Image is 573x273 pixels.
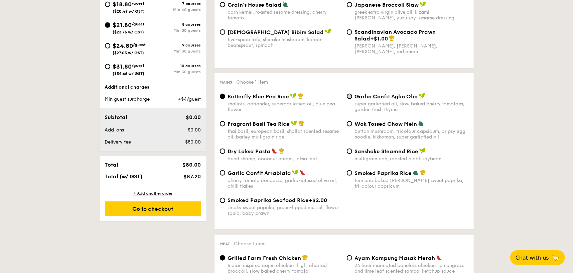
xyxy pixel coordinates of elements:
img: icon-vegan.f8ff3823.svg [292,170,299,176]
img: icon-vegan.f8ff3823.svg [291,120,297,126]
span: /guest [132,1,145,6]
img: icon-chef-hat.a58ddaea.svg [298,93,304,99]
span: Meat [220,242,230,246]
div: Min 30 guests [153,49,201,54]
div: turmeric baked [PERSON_NAME] sweet paprika, tri-colour capsicum [355,178,468,189]
div: + Add another order [105,191,201,196]
span: Delivery fee [105,139,131,145]
input: [DEMOGRAPHIC_DATA] Bibim Saladfive-spice tofu, shiitake mushroom, korean beansprout, spinach [220,29,225,35]
span: Chat with us [516,255,549,261]
input: $18.80/guest($20.49 w/ GST)7 coursesMin 40 guests [105,2,110,7]
span: Subtotal [105,114,128,120]
span: Grain's House Salad [228,2,282,8]
span: [DEMOGRAPHIC_DATA] Bibim Salad [228,29,324,35]
span: /guest [132,22,145,26]
input: Grilled Farm Fresh ChickenIndian inspired cajun chicken thigh, charred broccoli, slow baked cherr... [220,255,225,261]
span: +$2.00 [309,197,327,203]
div: shallots, coriander, supergarlicfied oil, blue pea flower [228,101,341,112]
div: super garlicfied oil, slow baked cherry tomatoes, garden fresh thyme [355,101,468,112]
div: Go to checkout [105,201,201,216]
span: $0.00 [188,127,201,133]
span: Add-ons [105,127,124,133]
span: ($34.66 w/ GST) [113,71,145,76]
img: icon-vegan.f8ff3823.svg [325,29,331,35]
input: $21.80/guest($23.76 w/ GST)8 coursesMin 30 guests [105,22,110,28]
span: Mains [220,80,233,85]
span: Dry Laksa Pasta [228,148,271,155]
img: icon-vegetarian.fe4039eb.svg [282,1,288,7]
input: Butterfly Blue Pea Riceshallots, coriander, supergarlicfied oil, blue pea flower [220,94,225,99]
span: 🦙 [552,254,560,262]
div: [PERSON_NAME], [PERSON_NAME], [PERSON_NAME], red onion [355,43,468,55]
span: $0.00 [186,114,201,120]
span: $31.80 [113,63,132,70]
div: 7 courses [153,1,201,6]
input: Ayam Kampung Masak Merah24 hour marinated boneless chicken, lemongrass and lime leaf scented samb... [347,255,352,261]
img: icon-chef-hat.a58ddaea.svg [279,148,285,154]
img: icon-spicy.37a8142b.svg [271,148,277,154]
img: icon-vegan.f8ff3823.svg [419,148,426,154]
input: Garlic Confit Aglio Oliosuper garlicfied oil, slow baked cherry tomatoes, garden fresh thyme [347,94,352,99]
input: Grain's House Saladcorn kernel, roasted sesame dressing, cherry tomato [220,2,225,7]
div: Min 30 guests [153,28,201,33]
span: Min guest surcharge [105,96,150,102]
span: Wok Tossed Chow Mein [355,121,417,127]
img: icon-vegan.f8ff3823.svg [290,93,297,99]
span: Fragrant Basil Tea Rice [228,121,290,127]
input: Fragrant Basil Tea Ricethai basil, european basil, shallot scented sesame oil, barley multigrain ... [220,121,225,126]
input: Smoked Paprika Riceturmeric baked [PERSON_NAME] sweet paprika, tri-colour capsicum [347,170,352,176]
input: $31.80/guest($34.66 w/ GST)10 coursesMin 30 guests [105,64,110,69]
div: five-spice tofu, shiitake mushroom, korean beansprout, spinach [228,37,341,48]
img: icon-vegan.f8ff3823.svg [419,93,425,99]
img: icon-vegan.f8ff3823.svg [420,1,426,7]
img: icon-chef-hat.a58ddaea.svg [298,120,304,126]
input: Garlic Confit Arrabiatacherry tomato concasse, garlic-infused olive oil, chilli flakes [220,170,225,176]
span: Smoked Paprika Rice [355,170,412,176]
span: Grilled Farm Fresh Chicken [228,255,301,261]
input: Japanese Broccoli Slawgreek extra virgin olive oil, kizami [PERSON_NAME], yuzu soy-sesame dressing [347,2,352,7]
input: Wok Tossed Chow Meinbutton mushroom, tricolour capsicum, cripsy egg noodle, kikkoman, super garli... [347,121,352,126]
input: Dry Laksa Pastadried shrimp, coconut cream, laksa leaf [220,149,225,154]
div: greek extra virgin olive oil, kizami [PERSON_NAME], yuzu soy-sesame dressing [355,9,468,21]
img: icon-spicy.37a8142b.svg [436,255,442,261]
span: $80.00 [182,162,201,168]
img: icon-vegetarian.fe4039eb.svg [418,120,424,126]
img: icon-chef-hat.a58ddaea.svg [420,170,426,176]
input: Scandinavian Avocado Prawn Salad+$1.00[PERSON_NAME], [PERSON_NAME], [PERSON_NAME], red onion [347,29,352,35]
input: $24.80/guest($27.03 w/ GST)9 coursesMin 30 guests [105,43,110,49]
div: button mushroom, tricolour capsicum, cripsy egg noodle, kikkoman, super garlicfied oil [355,128,468,140]
span: $80.00 [185,139,201,145]
img: icon-spicy.37a8142b.svg [300,170,306,176]
span: ($23.76 w/ GST) [113,30,144,34]
span: Smoked Paprika Seafood Rice [228,197,309,203]
span: /guest [133,42,146,47]
input: Sanshoku Steamed Ricemultigrain rice, roasted black soybean [347,149,352,154]
div: 10 courses [153,64,201,68]
span: Garlic Confit Aglio Olio [355,93,418,100]
span: +$1.00 [371,35,388,42]
div: multigrain rice, roasted black soybean [355,156,468,162]
span: +$4/guest [178,96,201,102]
div: 9 courses [153,43,201,48]
span: $18.80 [113,1,132,8]
div: Min 40 guests [153,7,201,12]
span: ($27.03 w/ GST) [113,51,144,55]
span: /guest [132,63,145,68]
img: icon-chef-hat.a58ddaea.svg [389,35,395,41]
img: icon-vegetarian.fe4039eb.svg [413,170,419,176]
span: Choose 1 item [234,241,266,247]
div: 8 courses [153,22,201,27]
div: Additional charges [105,84,201,91]
span: ($20.49 w/ GST) [113,9,145,14]
img: icon-chef-hat.a58ddaea.svg [302,255,308,261]
span: Butterfly Blue Pea Rice [228,93,289,100]
div: dried shrimp, coconut cream, laksa leaf [228,156,341,162]
button: Chat with us🦙 [510,250,565,265]
div: cherry tomato concasse, garlic-infused olive oil, chilli flakes [228,178,341,189]
span: Japanese Broccoli Slaw [355,2,419,8]
div: smoky sweet paprika, green-lipped mussel, flower squid, baby prawn [228,205,341,216]
span: Scandinavian Avocado Prawn Salad [355,29,436,42]
span: $21.80 [113,21,132,29]
div: Min 30 guests [153,70,201,74]
div: corn kernel, roasted sesame dressing, cherry tomato [228,9,341,21]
